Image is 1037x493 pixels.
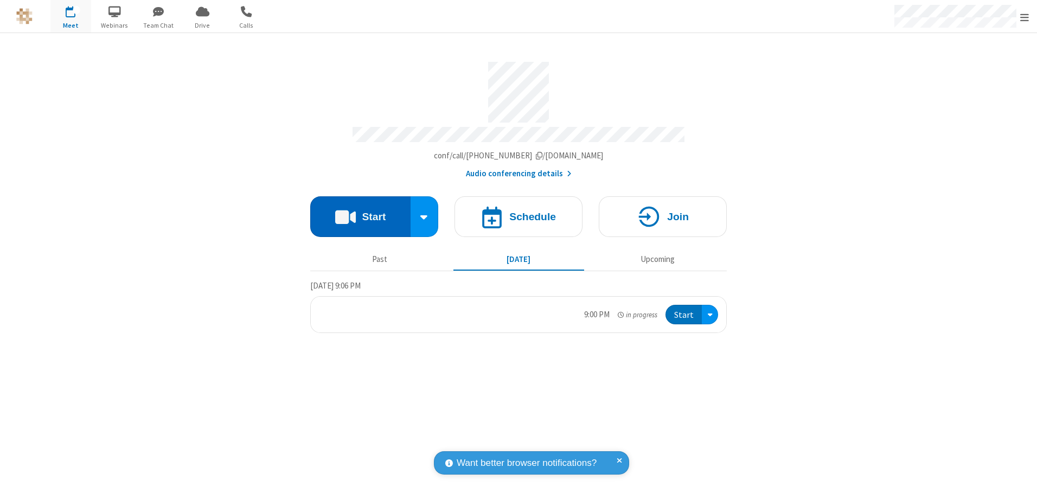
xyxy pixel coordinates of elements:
[455,196,582,237] button: Schedule
[434,150,604,162] button: Copy my meeting room linkCopy my meeting room link
[182,21,223,30] span: Drive
[702,305,718,325] div: Open menu
[453,249,584,270] button: [DATE]
[138,21,179,30] span: Team Chat
[310,280,361,291] span: [DATE] 9:06 PM
[618,310,657,320] em: in progress
[315,249,445,270] button: Past
[226,21,267,30] span: Calls
[457,456,597,470] span: Want better browser notifications?
[73,6,80,14] div: 1
[310,54,727,180] section: Account details
[509,212,556,222] h4: Schedule
[362,212,386,222] h4: Start
[310,279,727,334] section: Today's Meetings
[94,21,135,30] span: Webinars
[599,196,727,237] button: Join
[592,249,723,270] button: Upcoming
[665,305,702,325] button: Start
[16,8,33,24] img: QA Selenium DO NOT DELETE OR CHANGE
[434,150,604,161] span: Copy my meeting room link
[310,196,411,237] button: Start
[584,309,610,321] div: 9:00 PM
[411,196,439,237] div: Start conference options
[466,168,572,180] button: Audio conferencing details
[667,212,689,222] h4: Join
[50,21,91,30] span: Meet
